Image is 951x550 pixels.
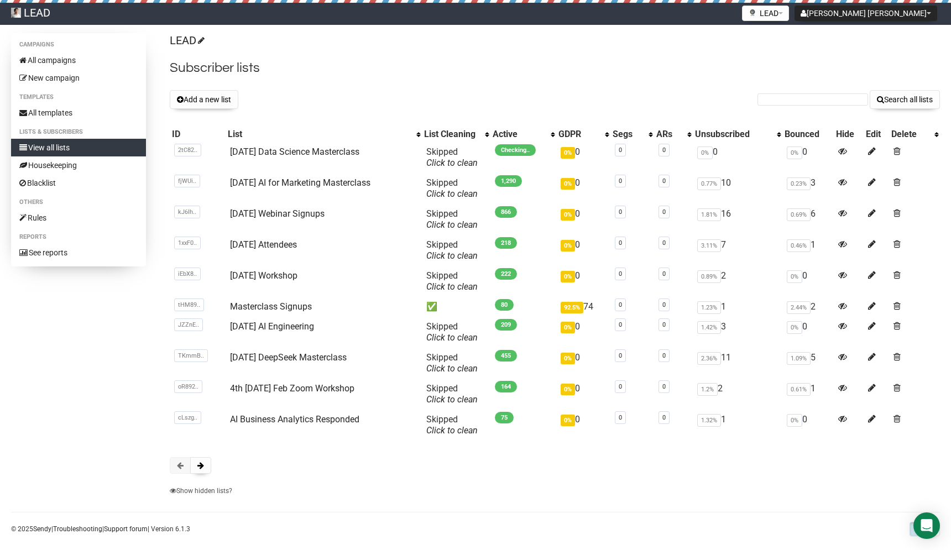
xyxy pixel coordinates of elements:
[556,127,611,142] th: GDPR: No sort applied, activate to apply an ascending sort
[174,318,203,331] span: JZZnE..
[619,177,622,185] a: 0
[610,127,654,142] th: Segs: No sort applied, activate to apply an ascending sort
[426,188,478,199] a: Click to clean
[619,208,622,216] a: 0
[693,142,782,173] td: 0
[889,127,940,142] th: Delete: No sort applied, activate to apply an ascending sort
[426,321,478,343] span: Skipped
[228,129,411,140] div: List
[230,146,359,157] a: [DATE] Data Science Masterclass
[787,383,811,396] span: 0.61%
[693,297,782,317] td: 1
[170,58,940,78] h2: Subscriber lists
[558,129,600,140] div: GDPR
[697,177,721,190] span: 0.77%
[748,8,757,17] img: 1.png
[495,175,522,187] span: 1,290
[662,208,666,216] a: 0
[556,379,611,410] td: 0
[11,523,190,535] p: © 2025 | | | Version 6.1.3
[226,127,422,142] th: List: No sort applied, activate to apply an ascending sort
[782,348,834,379] td: 5
[693,127,782,142] th: Unsubscribed: No sort applied, activate to apply an ascending sort
[495,381,517,392] span: 164
[230,177,370,188] a: [DATE] AI for Marketing Masterclass
[662,146,666,154] a: 0
[11,196,146,209] li: Others
[426,414,478,436] span: Skipped
[619,239,622,247] a: 0
[174,268,201,280] span: iEbX8..
[561,302,583,313] span: 92.5%
[426,158,478,168] a: Click to clean
[693,266,782,297] td: 2
[11,156,146,174] a: Housekeeping
[662,270,666,277] a: 0
[426,425,478,436] a: Click to clean
[174,175,200,187] span: fjWUi..
[787,301,811,314] span: 2.44%
[561,322,575,333] span: 0%
[891,129,929,140] div: Delete
[866,129,887,140] div: Edit
[230,239,297,250] a: [DATE] Attendees
[426,281,478,292] a: Click to clean
[174,298,204,311] span: tHM89..
[11,125,146,139] li: Lists & subscribers
[426,332,478,343] a: Click to clean
[426,177,478,199] span: Skipped
[619,321,622,328] a: 0
[174,349,208,362] span: TKmmB..
[561,178,575,190] span: 0%
[556,266,611,297] td: 0
[561,209,575,221] span: 0%
[561,415,575,426] span: 0%
[170,487,232,495] a: Show hidden lists?
[426,352,478,374] span: Skipped
[495,350,517,362] span: 455
[230,352,347,363] a: [DATE] DeepSeek Masterclass
[230,208,325,219] a: [DATE] Webinar Signups
[782,173,834,204] td: 3
[11,51,146,69] a: All campaigns
[556,204,611,235] td: 0
[495,268,517,280] span: 222
[556,317,611,348] td: 0
[693,410,782,441] td: 1
[426,208,478,230] span: Skipped
[693,173,782,204] td: 10
[230,321,314,332] a: [DATE] AI Engineering
[782,379,834,410] td: 1
[556,297,611,317] td: 74
[426,363,478,374] a: Click to clean
[230,301,312,312] a: Masterclass Signups
[426,383,478,405] span: Skipped
[230,414,359,425] a: AI Business Analytics Responded
[426,250,478,261] a: Click to clean
[495,206,517,218] span: 866
[556,235,611,266] td: 0
[662,239,666,247] a: 0
[787,270,802,283] span: 0%
[174,380,202,393] span: oR892..
[495,412,514,423] span: 75
[174,144,201,156] span: 2tC82..
[662,414,666,421] a: 0
[426,394,478,405] a: Click to clean
[782,235,834,266] td: 1
[913,512,940,539] div: Open Intercom Messenger
[495,299,514,311] span: 80
[619,301,622,308] a: 0
[11,91,146,104] li: Templates
[697,208,721,221] span: 1.81%
[556,142,611,173] td: 0
[697,301,721,314] span: 1.23%
[787,208,811,221] span: 0.69%
[782,266,834,297] td: 0
[787,239,811,252] span: 0.46%
[864,127,889,142] th: Edit: No sort applied, sorting is disabled
[782,410,834,441] td: 0
[490,127,556,142] th: Active: No sort applied, activate to apply an ascending sort
[656,129,682,140] div: ARs
[695,129,771,140] div: Unsubscribed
